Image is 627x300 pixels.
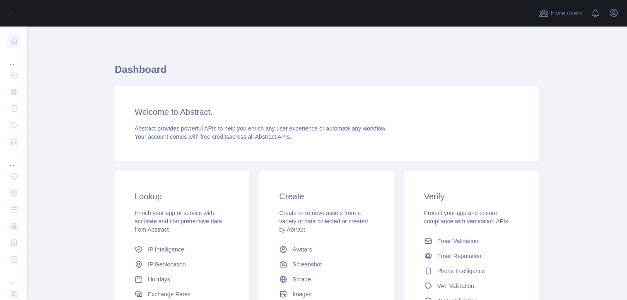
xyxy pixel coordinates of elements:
button: Invite users [537,7,584,20]
a: Avatars [276,242,377,257]
h3: Lookup [135,191,229,202]
h1: Dashboard [115,63,539,83]
a: VAT Validation [421,278,522,293]
span: Protect your app and ensure compliance with verification APIs [424,210,508,225]
div: ... [7,269,20,285]
span: IP Intelligence [148,245,184,254]
h3: Welcome to Abstract. [135,106,519,118]
span: Images [292,290,311,298]
a: IP Geolocation [131,257,233,272]
span: Email Validation [437,237,478,245]
span: Holidays [148,275,170,283]
a: Email Reputation [421,249,522,264]
a: Holidays [131,272,233,287]
a: Phone Intelligence [421,264,522,278]
span: Avatars [292,245,312,254]
h3: Create [279,191,374,202]
span: Scrape [292,275,311,283]
div: ... [7,50,20,66]
span: IP Geolocation [148,260,186,269]
a: Email Validation [421,234,522,249]
span: Invite users [550,9,582,18]
span: Screenshot [292,260,322,269]
span: free credits [200,133,229,140]
span: Enrich your app or service with accurate and comprehensive data from Abstract [135,210,222,233]
span: Exchange Rates [148,290,191,298]
a: Screenshot [276,257,377,272]
span: Abstract provides powerful APIs to help you enrich any user experience or automate any workflow. [135,125,387,132]
h3: Verify [424,191,519,202]
div: ... [7,151,20,167]
span: VAT Validation [437,282,474,290]
span: Your account comes with across all Abstract APIs. [135,133,291,140]
a: Scrape [276,272,377,287]
span: Create or retrieve assets from a variety of data collected or created by Abtract [279,210,368,233]
a: IP Intelligence [131,242,233,257]
span: Phone Intelligence [437,267,485,275]
span: Email Reputation [437,252,482,260]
